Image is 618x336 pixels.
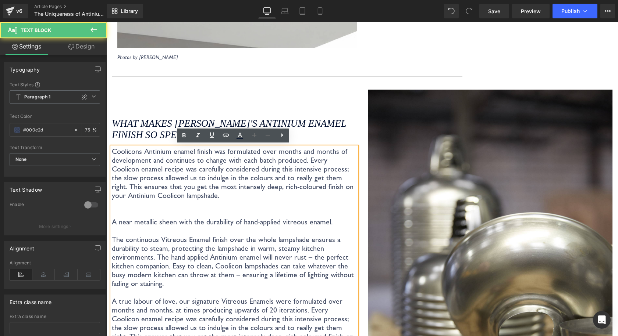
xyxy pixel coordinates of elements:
div: Text Color [10,114,100,119]
a: New Library [107,4,143,18]
div: Alignment [10,260,100,265]
div: Enable [10,202,77,209]
div: Typography [10,62,40,73]
span: The Uniqueness of Antinium | Journal Article [34,11,105,17]
p: Coolicons Antinium enamel finish was formulated over months and months of development and continu... [6,125,251,178]
span: Text Block [21,27,51,33]
div: Extra class name [10,314,100,319]
button: Publish [553,4,597,18]
button: Redo [462,4,476,18]
p: The continuous Vitreous Enamel finish over the whole lampshade ensures a durability to steam, pro... [6,213,251,266]
div: Extra class name [10,295,51,305]
i: Photos by [PERSON_NAME] [11,32,72,39]
a: Preview [512,4,550,18]
div: v6 [15,6,24,16]
div: Open Intercom Messenger [593,311,611,329]
div: Alignment [10,241,35,252]
p: More settings [39,223,68,230]
span: Preview [521,7,541,15]
p: A true labour of love, our signature Vitreous Enamels were formulated over months and months, at ... [6,275,251,328]
span: Save [488,7,500,15]
button: More [600,4,615,18]
input: Color [23,126,70,134]
div: % [82,123,100,136]
span: Publish [561,8,580,14]
a: Laptop [276,4,294,18]
a: Desktop [258,4,276,18]
button: Undo [444,4,459,18]
a: Article Pages [34,4,119,10]
a: Tablet [294,4,311,18]
div: Text Transform [10,145,100,150]
b: None [15,156,27,162]
b: Paragraph 1 [24,94,51,100]
div: Text Shadow [10,183,42,193]
button: More settings [4,218,105,235]
a: v6 [3,4,28,18]
div: Text Styles [10,82,100,87]
a: Mobile [311,4,329,18]
i: What makes [PERSON_NAME]'s Antinium enamel finish so special? [6,96,240,119]
span: Library [121,8,138,14]
a: Design [55,38,108,55]
p: A near metallic sheen with the durability of hand-applied vitreous enamel. [6,195,251,213]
